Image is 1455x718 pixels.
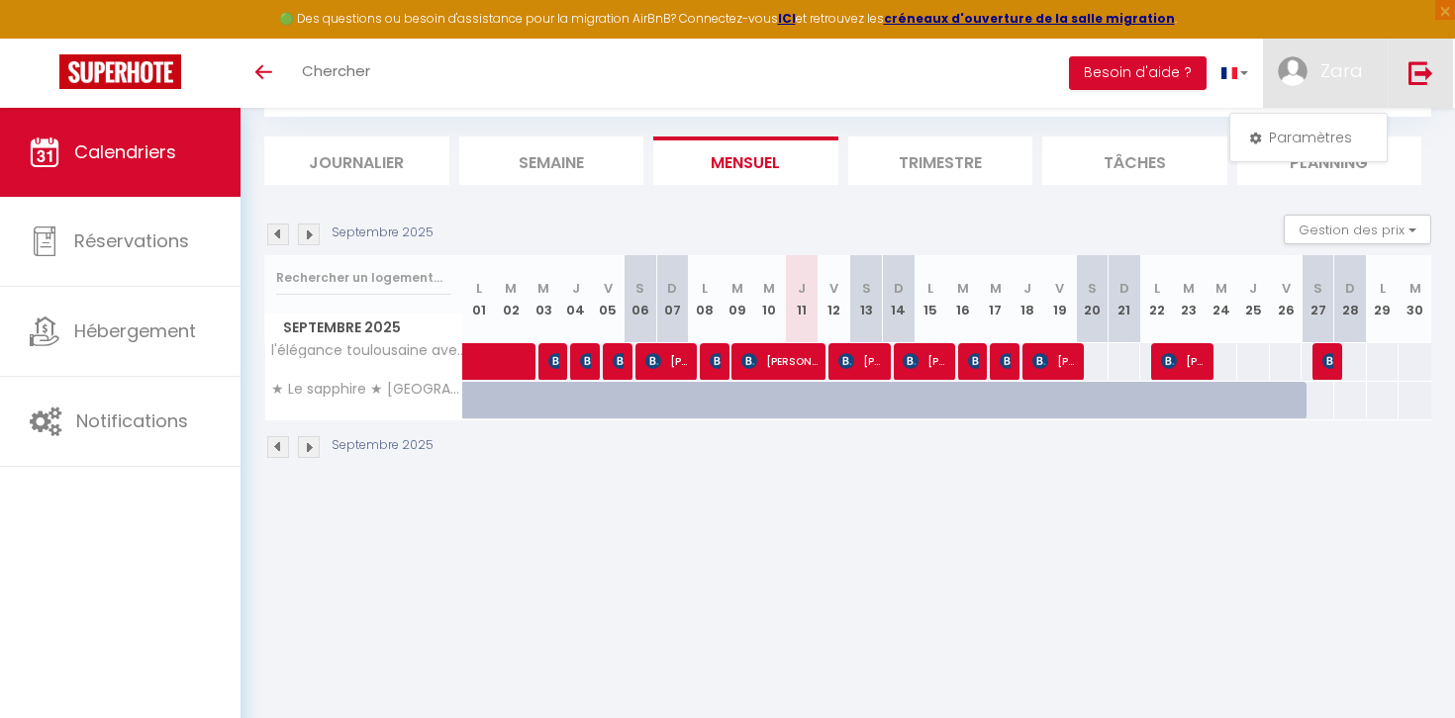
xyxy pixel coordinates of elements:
th: 15 [915,255,947,343]
abbr: V [1055,279,1064,298]
abbr: J [798,279,806,298]
span: ★ Le sapphire ★ [GEOGRAPHIC_DATA] ★ Confort Luxueux ★ [268,382,466,397]
abbr: D [1119,279,1129,298]
th: 22 [1140,255,1173,343]
abbr: M [1183,279,1195,298]
th: 16 [947,255,980,343]
button: Gestion des prix [1284,215,1431,244]
a: créneaux d'ouverture de la salle migration [884,10,1175,27]
abbr: J [1023,279,1031,298]
abbr: M [957,279,969,298]
span: [PERSON_NAME] [580,342,591,380]
li: Tâches [1042,136,1227,185]
abbr: J [1249,279,1257,298]
abbr: S [1088,279,1097,298]
th: 07 [656,255,689,343]
span: [PERSON_NAME] [903,342,946,380]
th: 30 [1399,255,1431,343]
a: Chercher [287,39,385,108]
th: 20 [1076,255,1109,343]
th: 06 [625,255,657,343]
span: [PERSON_NAME] [710,342,721,380]
a: ... Zara [1263,39,1388,108]
th: 24 [1206,255,1238,343]
th: 13 [850,255,883,343]
span: Notifications [76,408,188,433]
span: [PERSON_NAME] [838,342,882,380]
th: 18 [1012,255,1044,343]
a: ICI [778,10,796,27]
span: [PERSON_NAME] [645,342,689,380]
span: Chercher [302,60,370,81]
p: Septembre 2025 [332,436,434,455]
span: Calendriers [74,139,176,164]
th: 26 [1270,255,1303,343]
img: ... [1278,56,1308,86]
abbr: V [829,279,838,298]
li: Mensuel [653,136,838,185]
span: Septembre 2025 [265,314,462,342]
th: 28 [1334,255,1367,343]
abbr: S [862,279,871,298]
span: [PERSON_NAME] [1161,342,1205,380]
th: 27 [1302,255,1334,343]
input: Rechercher un logement... [276,260,451,296]
abbr: J [572,279,580,298]
span: [PERSON_NAME] [1322,342,1333,380]
abbr: M [505,279,517,298]
th: 14 [882,255,915,343]
abbr: V [604,279,613,298]
span: [PERSON_NAME] [741,342,818,380]
abbr: M [1215,279,1227,298]
abbr: D [894,279,904,298]
th: 23 [1173,255,1206,343]
th: 29 [1367,255,1400,343]
button: Ouvrir le widget de chat LiveChat [16,8,75,67]
abbr: D [667,279,677,298]
th: 03 [528,255,560,343]
span: l'élégance toulousaine avec garage [268,343,466,358]
th: 10 [753,255,786,343]
span: [PERSON_NAME] [968,342,979,380]
span: [PERSON_NAME] [548,342,559,380]
abbr: S [1313,279,1322,298]
abbr: M [731,279,743,298]
span: Réservations [74,228,189,253]
li: Journalier [264,136,449,185]
abbr: M [763,279,775,298]
p: Septembre 2025 [332,224,434,242]
span: [PERSON_NAME] [1000,342,1011,380]
abbr: L [1154,279,1160,298]
th: 21 [1109,255,1141,343]
th: 08 [689,255,722,343]
a: Paramètres [1235,121,1382,154]
img: Super Booking [59,54,181,89]
th: 01 [463,255,496,343]
abbr: S [635,279,644,298]
abbr: D [1345,279,1355,298]
abbr: M [990,279,1002,298]
img: logout [1408,60,1433,85]
th: 09 [721,255,753,343]
abbr: L [476,279,482,298]
th: 05 [592,255,625,343]
th: 17 [979,255,1012,343]
abbr: L [702,279,708,298]
th: 12 [818,255,850,343]
li: Trimestre [848,136,1033,185]
th: 02 [495,255,528,343]
th: 25 [1237,255,1270,343]
li: Semaine [459,136,644,185]
span: [PERSON_NAME] [1032,342,1076,380]
abbr: L [927,279,933,298]
span: [PERSON_NAME] [613,342,624,380]
iframe: Chat [1371,629,1440,703]
span: Hébergement [74,318,196,343]
th: 11 [786,255,819,343]
abbr: M [537,279,549,298]
th: 19 [1043,255,1076,343]
button: Besoin d'aide ? [1069,56,1207,90]
abbr: L [1380,279,1386,298]
abbr: M [1409,279,1421,298]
